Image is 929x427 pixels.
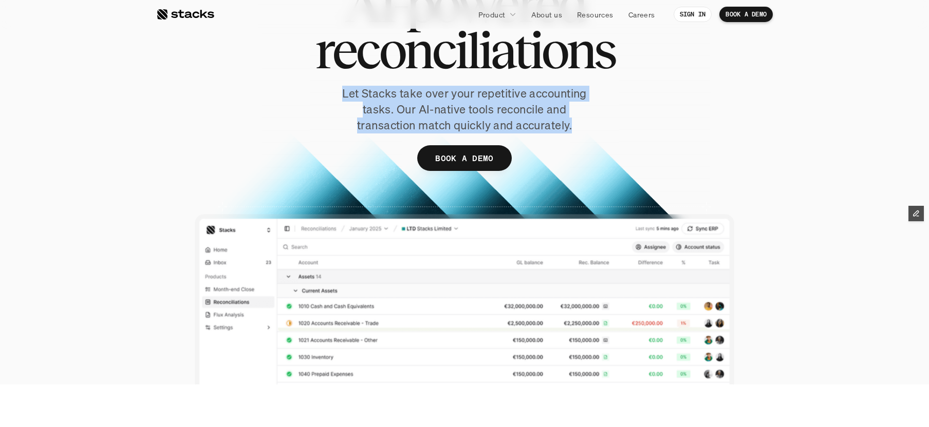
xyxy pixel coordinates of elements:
a: Careers [622,5,661,24]
p: BOOK A DEMO [726,11,767,18]
a: BOOK A DEMO [719,7,773,22]
p: Resources [577,9,614,20]
a: Resources [571,5,620,24]
p: Let Stacks take over your repetitive accounting tasks. Our AI-native tools reconcile and transact... [323,86,606,133]
a: BOOK A DEMO [417,145,512,171]
p: Careers [628,9,655,20]
p: About us [531,9,562,20]
a: Privacy Policy [121,196,166,203]
p: BOOK A DEMO [435,151,494,166]
button: Edit Framer Content [908,206,924,221]
p: Product [478,9,506,20]
a: SIGN IN [674,7,712,22]
a: About us [525,5,568,24]
p: SIGN IN [680,11,706,18]
span: reconciliations [315,27,615,73]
